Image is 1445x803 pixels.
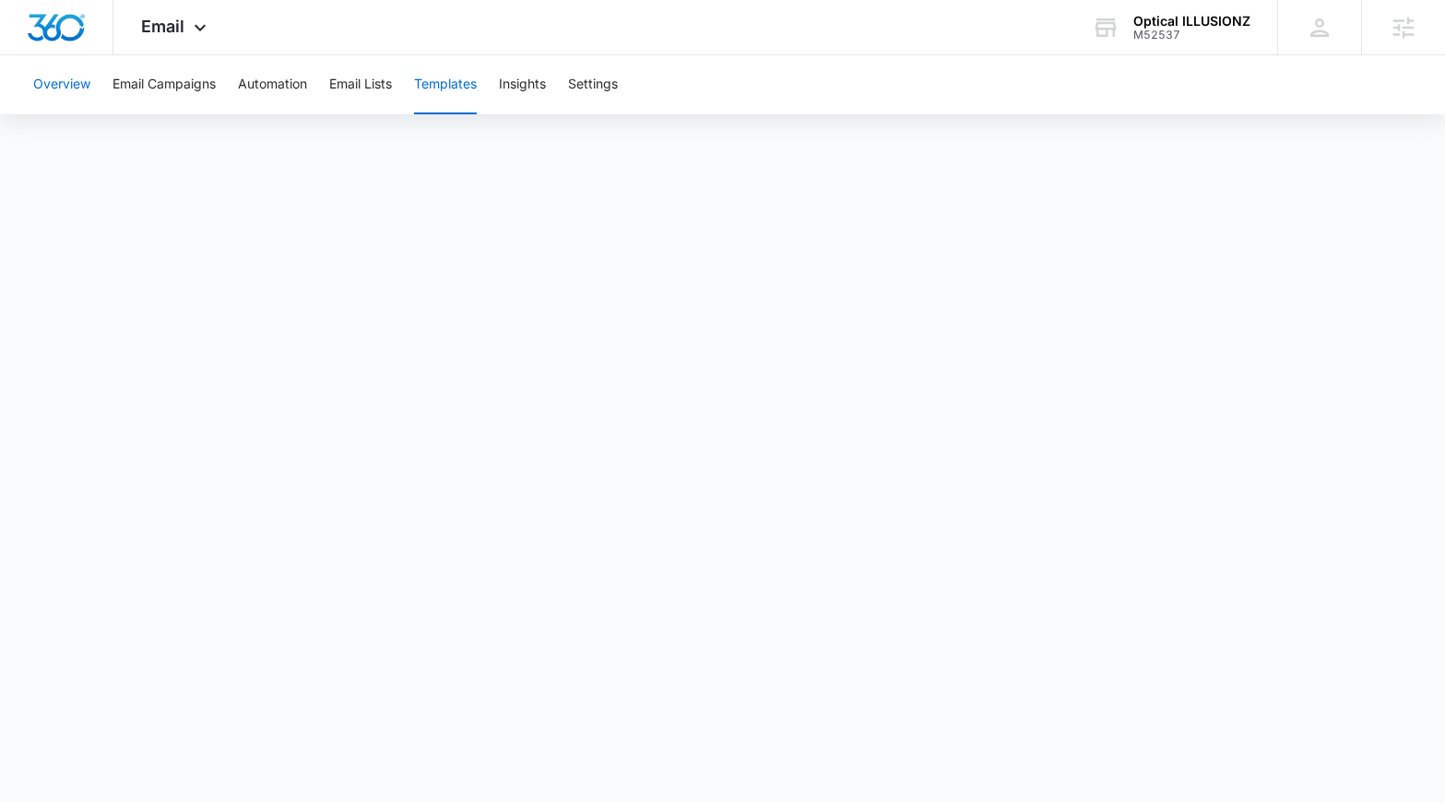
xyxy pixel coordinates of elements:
[33,55,90,114] button: Overview
[113,55,216,114] button: Email Campaigns
[1133,14,1250,29] div: account name
[1133,29,1250,41] div: account id
[141,17,184,36] span: Email
[568,55,618,114] button: Settings
[414,55,477,114] button: Templates
[329,55,392,114] button: Email Lists
[238,55,307,114] button: Automation
[499,55,546,114] button: Insights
